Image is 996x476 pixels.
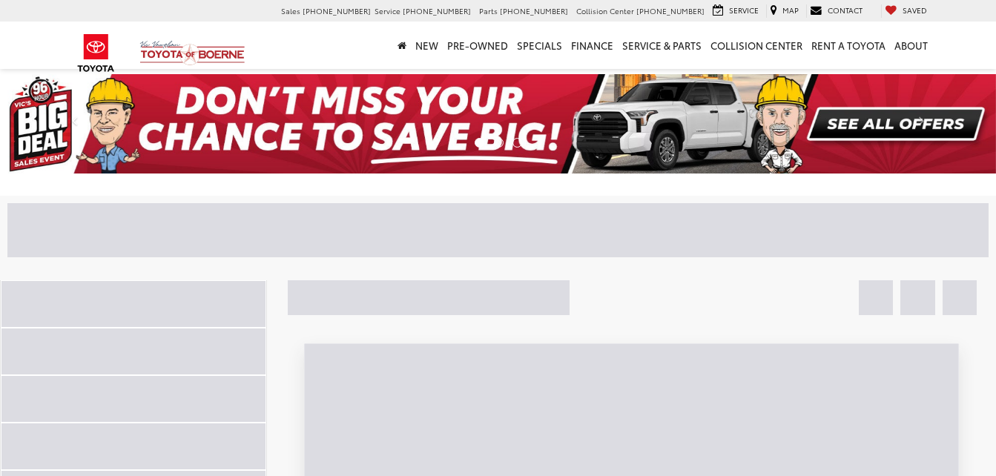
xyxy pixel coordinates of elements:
[567,22,618,69] a: Finance
[443,22,512,69] a: Pre-Owned
[903,4,927,16] span: Saved
[709,4,762,18] a: Service
[828,4,863,16] span: Contact
[576,5,634,16] span: Collision Center
[512,22,567,69] a: Specials
[479,5,498,16] span: Parts
[393,22,411,69] a: Home
[303,5,371,16] span: [PHONE_NUMBER]
[807,22,890,69] a: Rent a Toyota
[706,22,807,69] a: Collision Center
[375,5,400,16] span: Service
[782,4,799,16] span: Map
[618,22,706,69] a: Service & Parts: Opens in a new tab
[411,22,443,69] a: New
[881,4,931,18] a: My Saved Vehicles
[890,22,932,69] a: About
[806,4,866,18] a: Contact
[139,40,245,66] img: Vic Vaughan Toyota of Boerne
[766,4,802,18] a: Map
[729,4,759,16] span: Service
[281,5,300,16] span: Sales
[500,5,568,16] span: [PHONE_NUMBER]
[68,29,124,77] img: Toyota
[636,5,705,16] span: [PHONE_NUMBER]
[403,5,471,16] span: [PHONE_NUMBER]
